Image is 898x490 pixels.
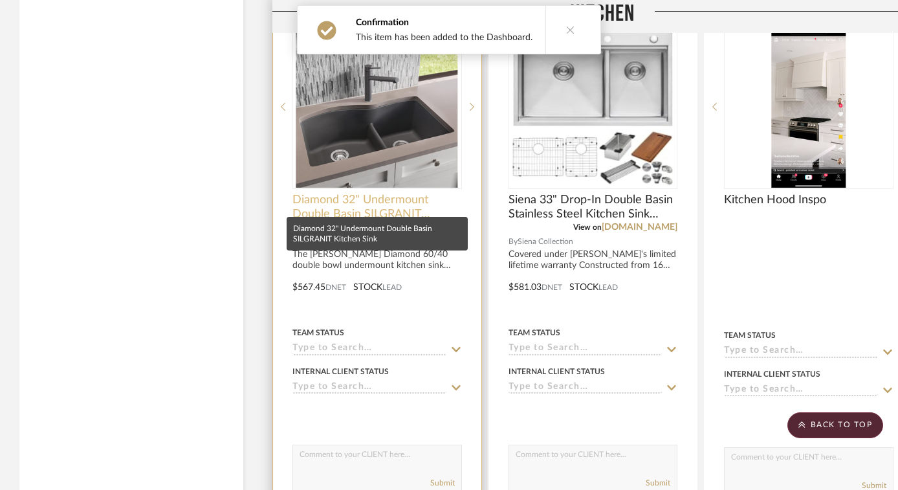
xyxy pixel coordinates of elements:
[509,382,663,394] input: Type to Search…
[356,16,532,29] div: Confirmation
[724,329,776,341] div: Team Status
[509,236,518,248] span: By
[293,25,461,188] div: 0
[509,193,678,221] span: Siena 33" Drop-In Double Basin Stainless Steel Kitchen Sink Includes Colander, Cutting Board, Bas...
[512,26,673,188] img: Siena 33" Drop-In Double Basin Stainless Steel Kitchen Sink Includes Colander, Cutting Board, Bas...
[356,32,532,43] div: This item has been added to the Dashboard.
[509,366,605,377] div: Internal Client Status
[602,223,677,232] a: [DOMAIN_NAME]
[292,366,389,377] div: Internal Client Status
[430,477,455,489] button: Submit
[509,327,560,339] div: Team Status
[573,223,602,231] span: View on
[509,343,663,355] input: Type to Search…
[509,25,677,188] div: 0
[292,327,344,339] div: Team Status
[292,343,446,355] input: Type to Search…
[724,193,826,207] span: Kitchen Hood Inspo
[292,193,462,221] span: Diamond 32" Undermount Double Basin SILGRANIT Kitchen Sink
[787,412,883,438] scroll-to-top-button: BACK TO TOP
[292,382,446,394] input: Type to Search…
[772,26,846,188] img: Kitchen Hood Inspo
[725,25,893,188] div: 0
[724,368,820,380] div: Internal Client Status
[724,384,878,397] input: Type to Search…
[646,477,670,489] button: Submit
[518,236,573,248] span: Siena Collection
[724,346,878,358] input: Type to Search…
[296,26,458,188] img: Diamond 32" Undermount Double Basin SILGRANIT Kitchen Sink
